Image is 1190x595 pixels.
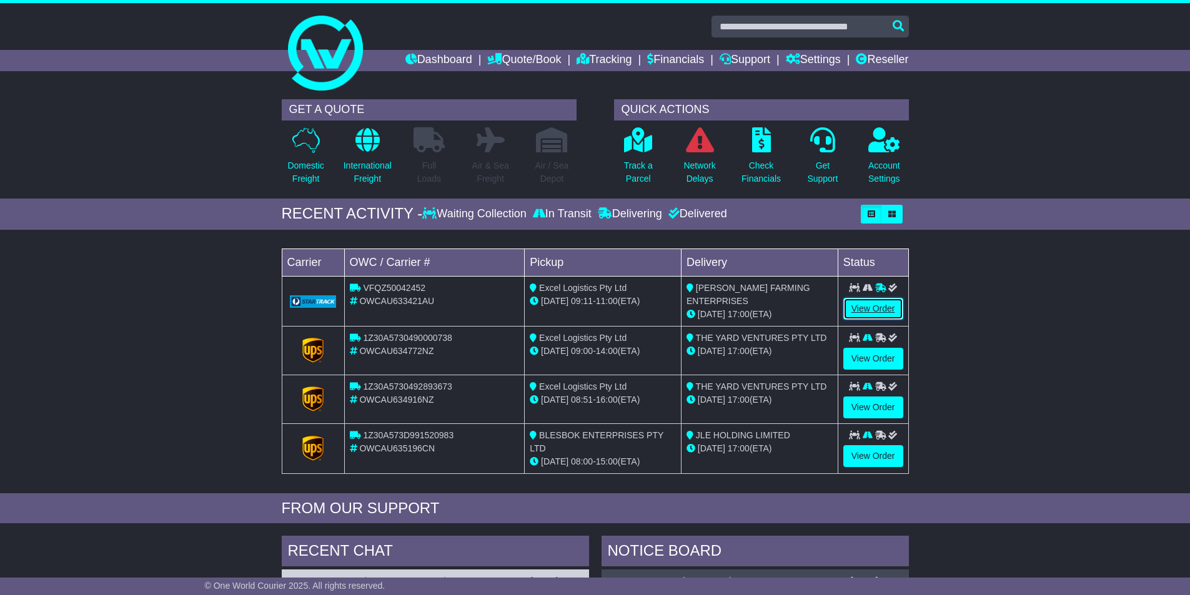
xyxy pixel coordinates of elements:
a: NetworkDelays [683,127,716,192]
div: GET A QUOTE [282,99,577,120]
span: BLESBOK ENTERPRISES PTY LTD [530,430,663,453]
span: OWCAU635196CN [359,443,435,453]
a: Financials [647,50,704,71]
div: (ETA) [687,345,833,358]
a: Quote/Book [487,50,561,71]
span: THE YARD VENTURES PTY LTD [696,333,827,343]
span: OWCAU633421AU [359,296,434,306]
p: Full Loads [414,159,445,185]
div: QUICK ACTIONS [614,99,909,120]
span: [DATE] [698,443,725,453]
a: OWCAU633284NZ [608,576,682,586]
td: Status [838,248,908,276]
span: W107777 IN101109 [367,576,445,586]
span: 15:00 [596,456,618,466]
span: © One World Courier 2025. All rights reserved. [205,581,385,591]
span: 09:00 [571,346,593,356]
div: - (ETA) [530,295,676,308]
div: Delivering [595,207,665,221]
p: Air & Sea Freight [472,159,509,185]
div: FROM OUR SUPPORT [282,499,909,518]
span: 17:00 [728,443,750,453]
span: [DATE] [541,395,568,405]
a: OWCAU601227AU [288,576,364,586]
div: - (ETA) [530,345,676,358]
span: 14:00 [596,346,618,356]
span: [DATE] [541,456,568,466]
div: ( ) [608,576,903,586]
span: [DATE] [698,395,725,405]
div: (ETA) [687,393,833,406]
a: View Order [843,348,903,370]
p: International Freight [344,159,392,185]
span: Excel Logistics Pty Ltd [539,333,627,343]
a: Track aParcel [623,127,653,192]
span: 08:51 [571,395,593,405]
a: Reseller [856,50,908,71]
span: JLE HOLDING LIMITED [696,430,790,440]
div: [DATE] 09:43 [530,576,582,586]
div: - (ETA) [530,393,676,406]
span: [DATE] [541,296,568,306]
a: GetSupport [806,127,838,192]
p: Track a Parcel [624,159,653,185]
span: 17:00 [728,346,750,356]
span: [DATE] [541,346,568,356]
a: CheckFinancials [741,127,781,192]
img: GetCarrierServiceLogo [290,295,337,308]
span: 09:11 [571,296,593,306]
p: Get Support [807,159,838,185]
a: View Order [843,298,903,320]
div: ( ) [288,576,583,586]
a: Dashboard [405,50,472,71]
div: Delivered [665,207,727,221]
span: 08:00 [571,456,593,466]
div: [DATE] 23:15 [850,576,902,586]
div: RECENT CHAT [282,536,589,569]
p: Account Settings [868,159,900,185]
td: OWC / Carrier # [344,248,525,276]
span: 17:00 [728,309,750,319]
td: Carrier [282,248,344,276]
div: In Transit [530,207,595,221]
div: RECENT ACTIVITY - [282,205,423,223]
a: Support [720,50,770,71]
p: Check Financials [741,159,781,185]
span: THE YARD VENTURES PTY LTD [696,381,827,391]
a: View Order [843,445,903,467]
span: 11:00 [596,296,618,306]
span: Excel Logistics Pty Ltd [539,283,627,293]
a: View Order [843,396,903,418]
td: Delivery [681,248,838,276]
div: (ETA) [687,308,833,321]
div: (ETA) [687,442,833,455]
span: VFQZ50042452 [363,283,425,293]
span: OWCAU634772NZ [359,346,434,356]
a: DomesticFreight [287,127,324,192]
span: S00045908 [685,576,730,586]
span: OWCAU634916NZ [359,395,434,405]
span: Excel Logistics Pty Ltd [539,381,627,391]
div: - (ETA) [530,455,676,468]
img: GetCarrierServiceLogo [302,338,324,363]
td: Pickup [525,248,682,276]
p: Network Delays [683,159,715,185]
p: Air / Sea Depot [535,159,569,185]
a: Tracking [577,50,632,71]
div: NOTICE BOARD [602,536,909,569]
span: 1Z30A5730492893673 [363,381,452,391]
span: [DATE] [698,346,725,356]
span: 17:00 [728,395,750,405]
span: 1Z30A5730490000738 [363,333,452,343]
img: GetCarrierServiceLogo [302,386,324,411]
a: InternationalFreight [343,127,392,192]
img: GetCarrierServiceLogo [302,436,324,461]
a: AccountSettings [868,127,901,192]
span: 16:00 [596,395,618,405]
span: 1Z30A573D991520983 [363,430,454,440]
a: Settings [786,50,841,71]
p: Domestic Freight [287,159,324,185]
div: Waiting Collection [422,207,529,221]
span: [DATE] [698,309,725,319]
span: [PERSON_NAME] FARMING ENTERPRISES [687,283,810,306]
